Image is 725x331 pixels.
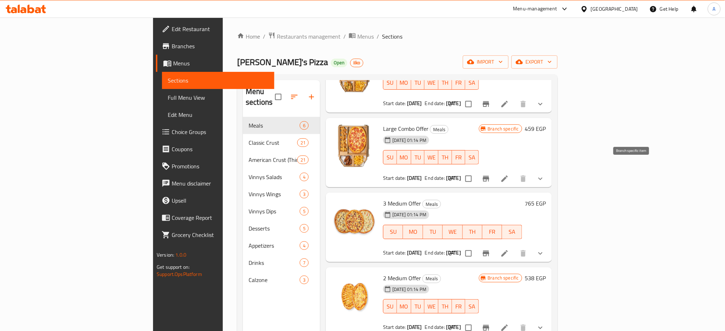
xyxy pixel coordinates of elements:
span: 21 [298,139,308,146]
span: WE [427,301,436,312]
span: End date: [425,99,445,108]
span: Vinnys Salads [249,173,300,181]
a: Edit Restaurant [156,20,274,38]
button: WE [425,75,439,90]
span: SU [386,152,394,163]
span: MO [406,227,420,237]
button: delete [515,170,532,187]
button: Branch-specific-item [477,170,495,187]
span: Edit Restaurant [172,25,269,33]
span: MO [400,301,408,312]
button: SU [383,225,403,239]
span: 4 [300,242,308,249]
button: TU [423,225,443,239]
div: items [300,241,309,250]
span: MO [400,152,408,163]
span: [DATE] 01:14 PM [390,286,429,293]
div: items [300,173,309,181]
span: 3 [300,277,308,283]
button: TH [463,225,482,239]
span: Select to update [461,97,476,112]
a: Edit Menu [162,106,274,123]
div: items [297,155,309,164]
a: Upsell [156,192,274,209]
button: SA [465,150,479,164]
li: / [377,32,379,41]
button: show more [532,95,549,113]
button: FR [482,225,502,239]
svg: Show Choices [536,174,545,183]
a: Restaurants management [268,32,341,41]
span: 1.0.0 [175,250,186,260]
span: Select all sections [271,89,286,104]
span: Meals [423,200,441,208]
span: Branches [172,42,269,50]
span: Meals [423,275,441,283]
span: Choice Groups [172,128,269,136]
span: Vinnys Wings [249,190,300,198]
button: export [511,55,558,69]
span: Coverage Report [172,213,269,222]
span: Start date: [383,248,406,257]
span: 3 [300,191,308,198]
span: Sort sections [286,88,303,105]
div: items [300,121,309,130]
span: A [713,5,716,13]
button: sort-choices [444,95,461,113]
span: FR [485,227,499,237]
span: TU [414,78,422,88]
button: TU [411,299,425,313]
div: Drinks7 [243,254,320,271]
button: sort-choices [444,170,461,187]
span: Branch specific [485,275,522,281]
nav: Menu sections [243,114,320,291]
span: Sections [382,32,402,41]
span: Calzone [249,276,300,284]
span: Meals [430,125,448,134]
h6: 765 EGP [525,198,546,208]
span: 3 Medium Offer [383,198,421,209]
button: show more [532,170,549,187]
span: American Crust (Thicker Crust) [249,155,297,164]
a: Sections [162,72,274,89]
span: Get support on: [157,262,190,272]
span: Drinks [249,258,300,267]
button: FR [452,75,466,90]
span: Select to update [461,246,476,261]
a: Grocery Checklist [156,226,274,243]
span: Menus [357,32,374,41]
button: TU [411,75,425,90]
b: [DATE] [407,99,422,108]
span: Large Combo Offer [383,123,428,134]
span: TH [466,227,480,237]
span: Branch specific [485,125,522,132]
div: items [297,138,309,147]
div: Desserts [249,224,300,233]
img: Large Combo Offer [332,124,377,169]
div: Meals [430,125,449,134]
svg: Show Choices [536,100,545,108]
div: Open [331,59,347,67]
span: End date: [425,173,445,183]
button: MO [403,225,423,239]
a: Branches [156,38,274,55]
button: FR [452,150,466,164]
span: [DATE] 01:14 PM [390,137,429,144]
span: Classic Crust [249,138,297,147]
span: TH [441,152,449,163]
span: Coupons [172,145,269,153]
span: Promotions [172,162,269,171]
span: End date: [425,248,445,257]
span: SA [468,152,476,163]
a: Support.OpsPlatform [157,270,202,279]
div: Vinnys Dips [249,207,300,216]
span: SA [505,227,519,237]
span: WE [427,152,436,163]
button: SA [502,225,522,239]
div: Desserts5 [243,220,320,237]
